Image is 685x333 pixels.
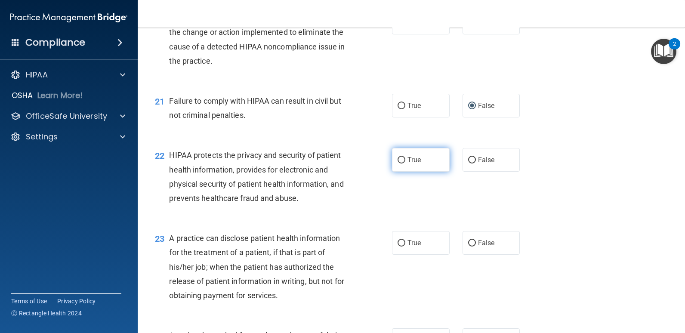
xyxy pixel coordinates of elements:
[155,96,164,107] span: 21
[26,111,107,121] p: OfficeSafe University
[11,297,47,305] a: Terms of Use
[12,90,33,101] p: OSHA
[10,111,125,121] a: OfficeSafe University
[155,151,164,161] span: 22
[26,132,58,142] p: Settings
[468,157,476,163] input: False
[10,70,125,80] a: HIPAA
[478,156,495,164] span: False
[398,240,405,247] input: True
[169,13,345,65] span: A Corrective Action Plan by a practice is defined as the change or action implemented to eliminat...
[478,239,495,247] span: False
[155,234,164,244] span: 23
[398,157,405,163] input: True
[478,102,495,110] span: False
[169,151,343,203] span: HIPAA protects the privacy and security of patient health information, provides for electronic an...
[10,132,125,142] a: Settings
[11,309,82,318] span: Ⓒ Rectangle Health 2024
[26,70,48,80] p: HIPAA
[673,44,676,55] div: 2
[407,102,421,110] span: True
[651,39,676,64] button: Open Resource Center, 2 new notifications
[407,239,421,247] span: True
[398,103,405,109] input: True
[37,90,83,101] p: Learn More!
[57,297,96,305] a: Privacy Policy
[407,156,421,164] span: True
[468,240,476,247] input: False
[169,234,344,300] span: A practice can disclose patient health information for the treatment of a patient, if that is par...
[468,103,476,109] input: False
[25,37,85,49] h4: Compliance
[169,96,341,120] span: Failure to comply with HIPAA can result in civil but not criminal penalties.
[10,9,127,26] img: PMB logo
